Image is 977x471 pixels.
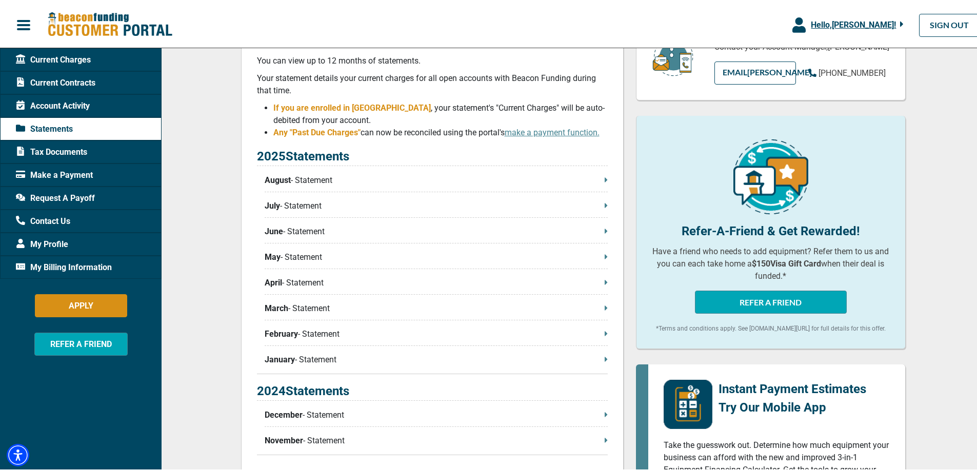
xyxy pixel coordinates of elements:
[714,59,796,83] a: EMAIL[PERSON_NAME]
[265,198,280,210] span: July
[361,126,600,135] span: can now be reconciled using the portal's
[265,433,608,445] p: - Statement
[257,70,608,95] p: Your statement details your current charges for all open accounts with Beacon Funding during that...
[35,292,127,315] button: APPLY
[34,331,128,354] button: REFER A FRIEND
[265,352,608,364] p: - Statement
[719,378,866,396] p: Instant Payment Estimates
[265,326,608,338] p: - Statement
[47,10,172,36] img: Beacon Funding Customer Portal Logo
[16,259,112,272] span: My Billing Information
[819,66,886,76] span: [PHONE_NUMBER]
[16,144,87,156] span: Tax Documents
[265,352,295,364] span: January
[265,223,608,236] p: - Statement
[273,101,605,123] span: , your statement's "Current Charges" will be auto-debited from your account.
[265,326,298,338] span: February
[265,172,608,185] p: - Statement
[733,137,808,212] img: refer-a-friend-icon.png
[265,198,608,210] p: - Statement
[257,145,608,164] p: 2025 Statements
[719,396,866,415] p: Try Our Mobile App
[16,121,73,133] span: Statements
[650,33,696,75] img: customer-service.png
[265,249,608,261] p: - Statement
[811,18,896,28] span: Hello, [PERSON_NAME] !
[7,442,29,464] div: Accessibility Menu
[652,243,890,280] p: Have a friend who needs to add equipment? Refer them to us and you can each take home a when thei...
[265,275,608,287] p: - Statement
[265,300,288,313] span: March
[16,190,95,202] span: Request A Payoff
[16,98,90,110] span: Account Activity
[257,380,608,399] p: 2024 Statements
[16,75,95,87] span: Current Contracts
[16,236,68,249] span: My Profile
[265,275,282,287] span: April
[652,322,890,331] p: *Terms and conditions apply. See [DOMAIN_NAME][URL] for full details for this offer.
[265,172,291,185] span: August
[16,52,91,64] span: Current Charges
[505,126,600,135] a: make a payment function.
[695,289,847,312] button: REFER A FRIEND
[16,167,93,179] span: Make a Payment
[652,220,890,238] p: Refer-A-Friend & Get Rewarded!
[265,407,608,419] p: - Statement
[16,213,70,226] span: Contact Us
[265,407,303,419] span: December
[273,101,431,111] span: If you are enrolled in [GEOGRAPHIC_DATA]
[265,223,283,236] span: June
[265,433,303,445] span: November
[265,300,608,313] p: - Statement
[752,257,821,267] b: $150 Visa Gift Card
[664,378,712,427] img: mobile-app-logo.png
[265,249,281,261] span: May
[257,53,608,65] p: You can view up to 12 months of statements.
[273,126,361,135] span: Any "Past Due Charges"
[808,65,886,77] a: [PHONE_NUMBER]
